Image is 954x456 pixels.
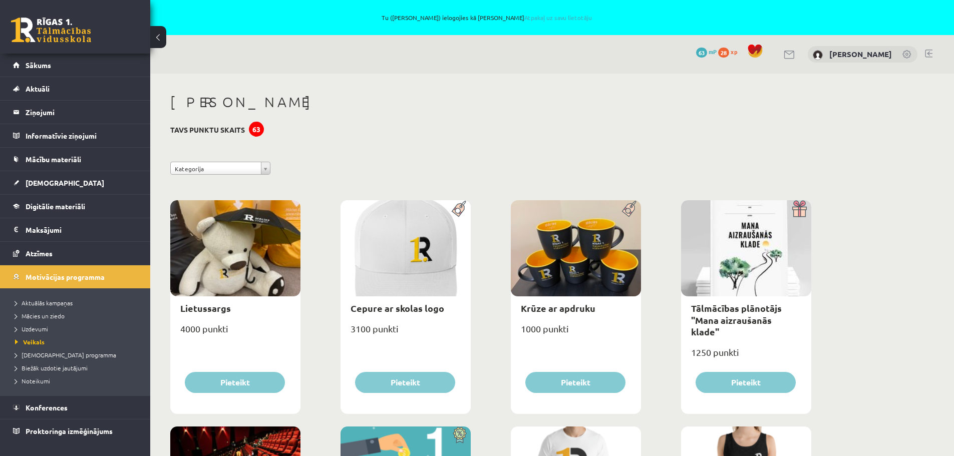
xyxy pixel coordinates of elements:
span: Kategorija [175,162,257,175]
a: [DEMOGRAPHIC_DATA] [13,171,138,194]
a: Uzdevumi [15,324,140,333]
a: Informatīvie ziņojumi [13,124,138,147]
a: [DEMOGRAPHIC_DATA] programma [15,350,140,359]
button: Pieteikt [355,372,455,393]
a: Noteikumi [15,376,140,385]
span: Atzīmes [26,249,53,258]
legend: Maksājumi [26,218,138,241]
a: Atzīmes [13,242,138,265]
a: [PERSON_NAME] [829,49,892,59]
span: Veikals [15,338,45,346]
span: Mācies un ziedo [15,312,65,320]
div: 3100 punkti [341,320,471,345]
a: Lietussargs [180,302,231,314]
span: Proktoringa izmēģinājums [26,426,113,435]
button: Pieteikt [185,372,285,393]
a: 28 xp [718,48,742,56]
span: Aktuāli [26,84,50,93]
a: Mācību materiāli [13,148,138,171]
legend: Ziņojumi [26,101,138,124]
a: Motivācijas programma [13,265,138,288]
a: Sākums [13,54,138,77]
img: Angelisa Kuzņecova [813,50,823,60]
span: Noteikumi [15,377,50,385]
a: Biežāk uzdotie jautājumi [15,363,140,372]
span: mP [709,48,717,56]
span: [DEMOGRAPHIC_DATA] [26,178,104,187]
img: Populāra prece [618,200,641,217]
span: [DEMOGRAPHIC_DATA] programma [15,351,116,359]
div: 1250 punkti [681,344,811,369]
a: Mācies un ziedo [15,311,140,320]
a: Digitālie materiāli [13,195,138,218]
span: Uzdevumi [15,325,48,333]
a: Ziņojumi [13,101,138,124]
span: Tu ([PERSON_NAME]) ielogojies kā [PERSON_NAME] [115,15,859,21]
a: Rīgas 1. Tālmācības vidusskola [11,18,91,43]
a: Kategorija [170,162,270,175]
a: 63 mP [696,48,717,56]
span: 28 [718,48,729,58]
img: Atlaide [448,426,471,443]
a: Maksājumi [13,218,138,241]
a: Konferences [13,396,138,419]
span: Biežāk uzdotie jautājumi [15,364,88,372]
a: Krūze ar apdruku [521,302,595,314]
a: Tālmācības plānotājs "Mana aizraušanās klade" [691,302,782,337]
span: Konferences [26,403,68,412]
div: 1000 punkti [511,320,641,345]
a: Cepure ar skolas logo [351,302,444,314]
span: Aktuālās kampaņas [15,299,73,307]
div: 63 [249,122,264,137]
a: Veikals [15,337,140,346]
a: Aktuāli [13,77,138,100]
h3: Tavs punktu skaits [170,126,245,134]
a: Aktuālās kampaņas [15,298,140,307]
div: 4000 punkti [170,320,300,345]
span: Sākums [26,61,51,70]
span: Mācību materiāli [26,155,81,164]
a: Proktoringa izmēģinājums [13,419,138,442]
a: Atpakaļ uz savu lietotāju [524,14,592,22]
legend: Informatīvie ziņojumi [26,124,138,147]
span: 63 [696,48,707,58]
img: Dāvana ar pārsteigumu [789,200,811,217]
span: Motivācijas programma [26,272,105,281]
button: Pieteikt [696,372,796,393]
h1: [PERSON_NAME] [170,94,811,111]
span: xp [731,48,737,56]
button: Pieteikt [525,372,625,393]
img: Populāra prece [448,200,471,217]
span: Digitālie materiāli [26,202,85,211]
